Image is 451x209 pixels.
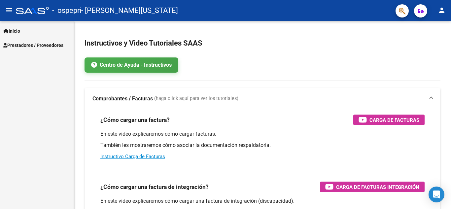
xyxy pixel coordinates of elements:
span: Prestadores / Proveedores [3,42,63,49]
span: (haga click aquí para ver los tutoriales) [154,95,238,102]
span: Inicio [3,27,20,35]
a: Instructivo Carga de Facturas [100,154,165,159]
strong: Comprobantes / Facturas [92,95,153,102]
h3: ¿Cómo cargar una factura? [100,115,170,124]
span: Carga de Facturas [369,116,419,124]
p: También les mostraremos cómo asociar la documentación respaldatoria. [100,142,425,149]
mat-expansion-panel-header: Comprobantes / Facturas (haga click aquí para ver los tutoriales) [85,88,440,109]
p: En este video explicaremos cómo cargar una factura de integración (discapacidad). [100,197,425,205]
mat-icon: person [438,6,446,14]
h2: Instructivos y Video Tutoriales SAAS [85,37,440,50]
span: Carga de Facturas Integración [336,183,419,191]
p: En este video explicaremos cómo cargar facturas. [100,130,425,138]
mat-icon: menu [5,6,13,14]
span: - ospepri [52,3,81,18]
div: Open Intercom Messenger [429,187,444,202]
a: Centro de Ayuda - Instructivos [85,57,178,73]
h3: ¿Cómo cargar una factura de integración? [100,182,209,192]
button: Carga de Facturas [353,115,425,125]
button: Carga de Facturas Integración [320,182,425,192]
span: - [PERSON_NAME][US_STATE] [81,3,178,18]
